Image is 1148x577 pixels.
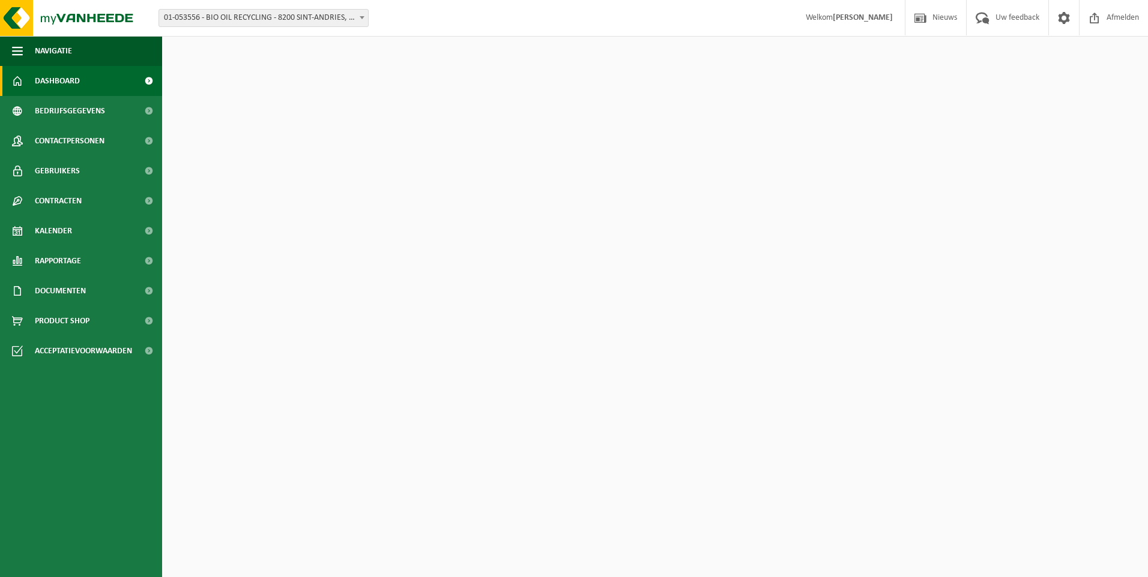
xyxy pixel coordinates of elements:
[159,10,368,26] span: 01-053556 - BIO OIL RECYCLING - 8200 SINT-ANDRIES, DIRK MARTENSSTRAAT 12
[35,96,105,126] span: Bedrijfsgegevens
[35,36,72,66] span: Navigatie
[35,186,82,216] span: Contracten
[35,306,89,336] span: Product Shop
[35,66,80,96] span: Dashboard
[35,126,104,156] span: Contactpersonen
[35,336,132,366] span: Acceptatievoorwaarden
[35,246,81,276] span: Rapportage
[35,216,72,246] span: Kalender
[159,9,369,27] span: 01-053556 - BIO OIL RECYCLING - 8200 SINT-ANDRIES, DIRK MARTENSSTRAAT 12
[35,276,86,306] span: Documenten
[833,13,893,22] strong: [PERSON_NAME]
[35,156,80,186] span: Gebruikers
